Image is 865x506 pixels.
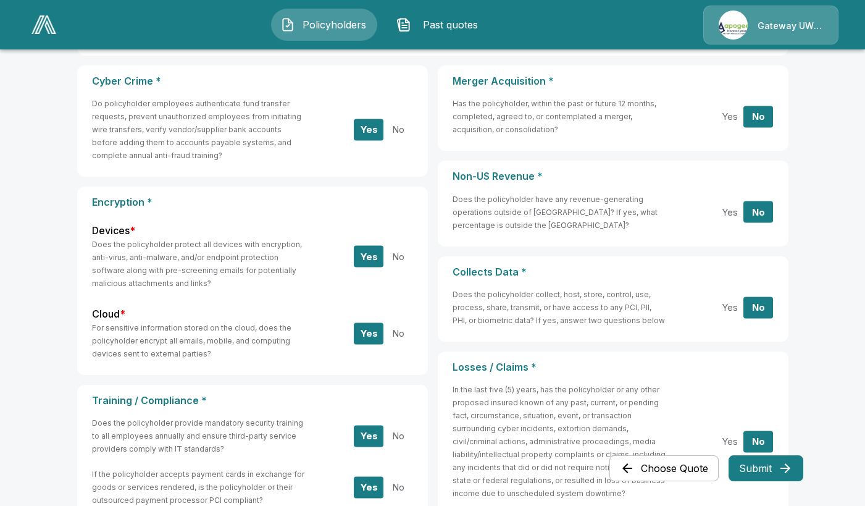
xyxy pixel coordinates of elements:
button: Past quotes IconPast quotes [387,9,493,41]
button: Choose Quote [609,455,719,481]
img: AA Logo [31,15,56,34]
span: Past quotes [416,17,484,32]
button: Yes [714,106,744,127]
img: Past quotes Icon [396,17,411,32]
button: No [743,297,773,318]
button: Yes [354,119,383,140]
button: Yes [354,323,383,344]
button: Policyholders IconPolicyholders [271,9,377,41]
button: No [743,201,773,223]
p: Encryption * [92,196,413,208]
button: No [383,119,412,140]
button: No [383,425,412,447]
button: No [383,476,412,498]
button: No [743,106,773,127]
h6: Does the policyholder provide mandatory security training to all employees annually and ensure th... [92,416,306,455]
button: No [383,246,412,268]
label: Devices [92,224,135,238]
button: Yes [714,297,744,318]
p: Losses / Claims * [453,361,774,373]
button: Submit [729,455,803,481]
img: Agency Icon [719,11,748,40]
p: Cyber Crime * [92,75,413,87]
button: Yes [714,201,744,223]
p: Gateway UW dba Apogee [758,20,823,32]
button: Yes [354,425,383,447]
h6: In the last five (5) years, has the policyholder or any other proposed insured known of any past,... [453,383,667,500]
button: Yes [714,431,744,452]
h6: Does the policyholder collect, host, store, control, use, process, share, transmit, or have acces... [453,288,667,327]
p: Training / Compliance * [92,395,413,407]
a: Agency IconGateway UW dba Apogee [703,6,838,44]
h6: Does the policyholder have any revenue-generating operations outside of [GEOGRAPHIC_DATA]? If yes... [453,193,667,232]
p: Collects Data * [453,266,774,278]
p: Non-US Revenue * [453,171,774,182]
p: Merger Acquisition * [453,75,774,87]
h6: For sensitive information stored on the cloud, does the policyholder encrypt all emails, mobile, ... [92,321,306,360]
button: No [383,323,412,344]
h6: Does the policyholder protect all devices with encryption, anti-virus, anti-malware, and/or endpo... [92,238,306,290]
span: Policyholders [300,17,368,32]
button: No [743,431,773,452]
h6: Has the policyholder, within the past or future 12 months, completed, agreed to, or contemplated ... [453,97,667,136]
img: Policyholders Icon [280,17,295,32]
button: Yes [354,476,383,498]
label: Cloud [92,307,125,321]
button: Yes [354,246,383,268]
h6: Do policyholder employees authenticate fund transfer requests, prevent unauthorized employees fro... [92,97,306,162]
